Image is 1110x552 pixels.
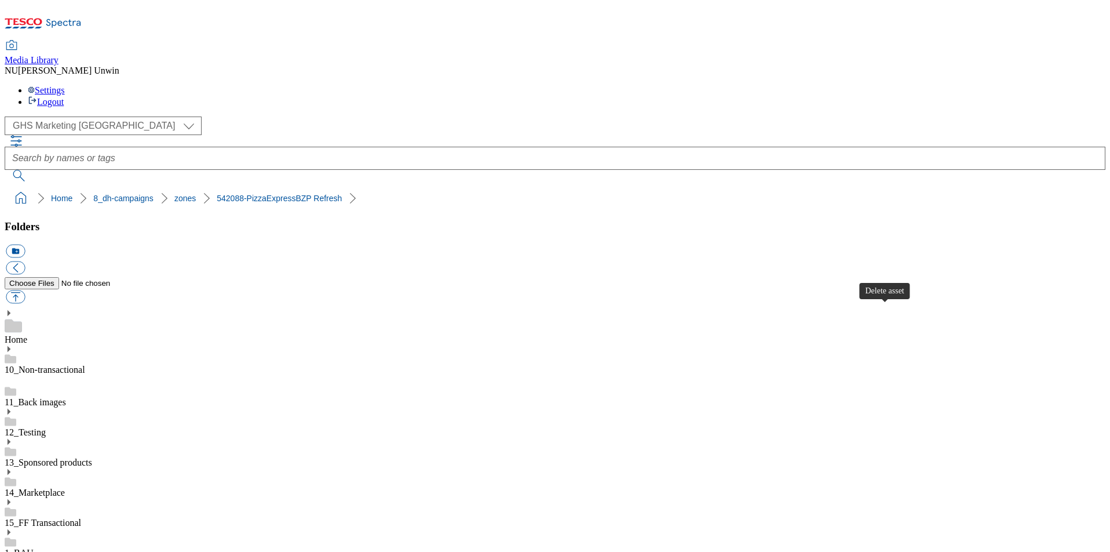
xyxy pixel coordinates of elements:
[5,397,66,407] a: 11_Back images
[5,335,27,344] a: Home
[217,194,342,203] a: 542088-PizzaExpressBZP Refresh
[5,55,59,65] span: Media Library
[5,187,1105,209] nav: breadcrumb
[5,66,18,75] span: NU
[5,488,65,497] a: 14_Marketplace
[18,66,119,75] span: [PERSON_NAME] Unwin
[12,189,30,208] a: home
[5,41,59,66] a: Media Library
[5,427,46,437] a: 12_Testing
[5,365,85,375] a: 10_Non-transactional
[28,85,65,95] a: Settings
[5,147,1105,170] input: Search by names or tags
[51,194,72,203] a: Home
[93,194,154,203] a: 8_dh-campaigns
[5,457,92,467] a: 13_Sponsored products
[28,97,64,107] a: Logout
[5,220,1105,233] h3: Folders
[174,194,196,203] a: zones
[5,518,81,528] a: 15_FF Transactional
